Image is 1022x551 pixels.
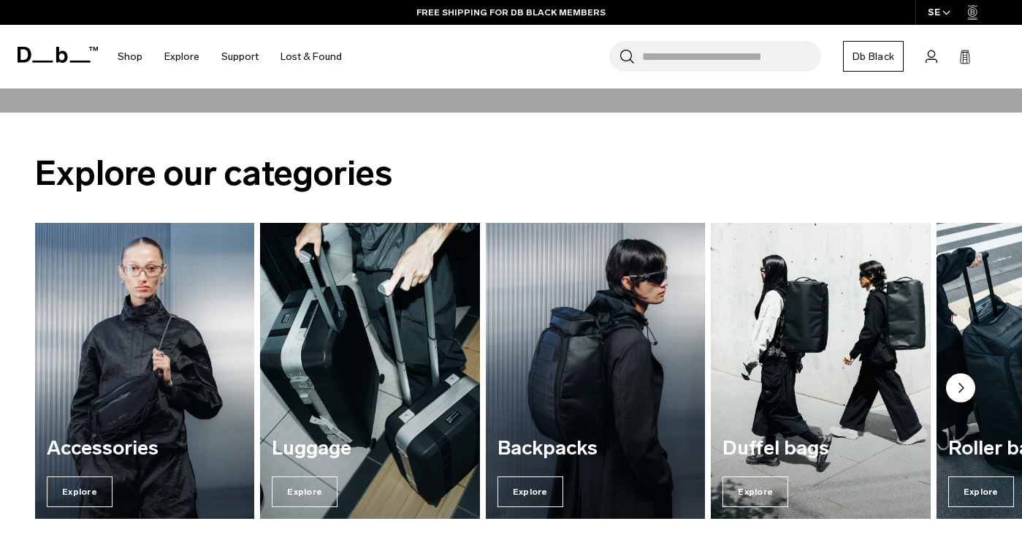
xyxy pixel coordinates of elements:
span: Explore [47,476,113,507]
div: 2 / 7 [260,223,479,520]
h3: Duffel bags [722,438,918,460]
a: Accessories Explore [35,223,254,520]
button: Next slide [946,373,975,405]
h3: Accessories [47,438,243,460]
div: 1 / 7 [35,223,254,520]
a: Lost & Found [281,31,342,83]
a: Explore [164,31,199,83]
a: Duffel bags Explore [711,223,930,520]
a: Luggage Explore [260,223,479,520]
span: Explore [948,476,1014,507]
a: Db Black [843,41,904,72]
span: Explore [272,476,338,507]
a: Support [221,31,259,83]
nav: Main Navigation [107,25,353,88]
h2: Explore our categories [35,148,987,199]
h3: Backpacks [497,438,693,460]
span: Explore [722,476,788,507]
a: FREE SHIPPING FOR DB BLACK MEMBERS [416,6,606,19]
span: Explore [497,476,563,507]
a: Backpacks Explore [486,223,705,520]
div: 4 / 7 [711,223,930,520]
a: Shop [118,31,142,83]
h3: Luggage [272,438,468,460]
div: 3 / 7 [486,223,705,520]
